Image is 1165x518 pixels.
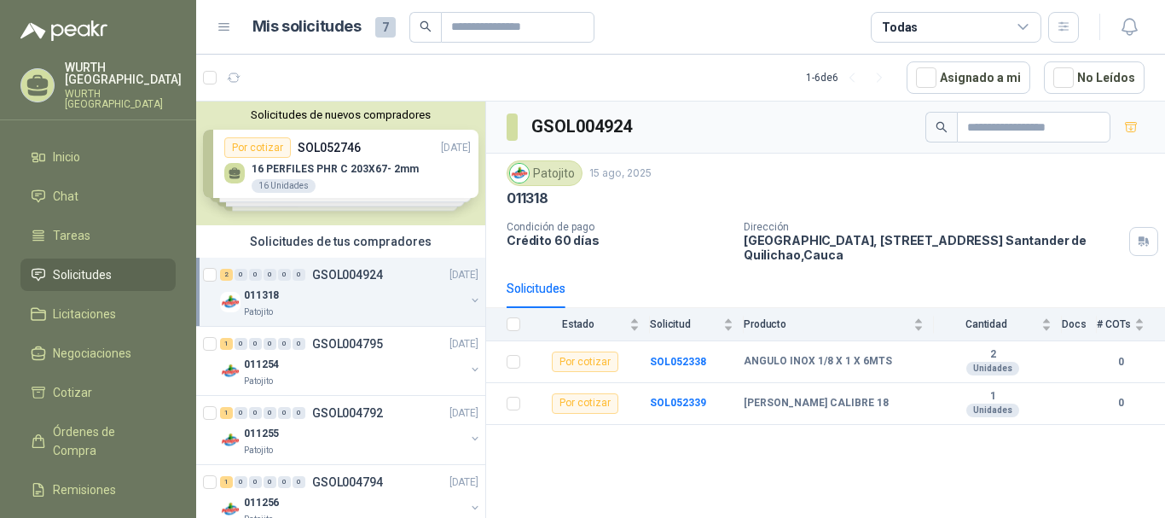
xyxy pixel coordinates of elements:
img: Company Logo [510,164,529,183]
div: Por cotizar [552,393,618,414]
a: 1 0 0 0 0 0 GSOL004795[DATE] Company Logo011254Patojito [220,334,482,388]
span: Negociaciones [53,344,131,363]
p: [DATE] [449,474,478,491]
p: Crédito 60 días [507,233,730,247]
div: 0 [235,476,247,488]
th: Cantidad [934,308,1062,341]
p: 011255 [244,426,279,442]
div: 0 [249,269,262,281]
p: Patojito [244,375,273,388]
p: [DATE] [449,405,478,422]
div: Por cotizar [552,352,618,372]
span: Solicitudes [53,265,112,284]
a: SOL052339 [650,397,706,409]
p: 011318 [507,189,548,207]
span: Tareas [53,226,90,245]
a: Órdenes de Compra [20,416,176,467]
div: 1 - 6 de 6 [806,64,893,91]
span: Remisiones [53,480,116,499]
a: 2 0 0 0 0 0 GSOL004924[DATE] Company Logo011318Patojito [220,265,482,319]
a: Licitaciones [20,298,176,330]
img: Company Logo [220,361,241,381]
span: Chat [53,187,78,206]
span: Producto [744,318,910,330]
div: Patojito [507,160,582,186]
a: Remisiones [20,474,176,506]
a: Solicitudes [20,259,176,291]
div: 0 [249,338,262,350]
button: No Leídos [1044,61,1145,94]
b: [PERSON_NAME] CALIBRE 18 [744,397,889,410]
a: Chat [20,180,176,212]
th: Estado [530,308,650,341]
p: 011254 [244,357,279,373]
th: Solicitud [650,308,744,341]
b: 2 [934,348,1052,362]
div: 0 [264,407,276,419]
th: # COTs [1097,308,1165,341]
div: 0 [235,269,247,281]
p: WURTH [GEOGRAPHIC_DATA] [65,89,182,109]
a: Cotizar [20,376,176,409]
button: Asignado a mi [907,61,1030,94]
p: [GEOGRAPHIC_DATA], [STREET_ADDRESS] Santander de Quilichao , Cauca [744,233,1122,262]
div: 2 [220,269,233,281]
div: 0 [264,338,276,350]
div: 1 [220,338,233,350]
div: Solicitudes de nuevos compradoresPor cotizarSOL052746[DATE] 16 PERFILES PHR C 203X67- 2mm16 Unida... [196,102,485,225]
span: Licitaciones [53,305,116,323]
div: Solicitudes [507,279,565,298]
h1: Mis solicitudes [252,15,362,39]
b: 1 [934,390,1052,404]
button: Solicitudes de nuevos compradores [203,108,478,121]
span: # COTs [1097,318,1131,330]
div: Solicitudes de tus compradores [196,225,485,258]
div: 0 [293,407,305,419]
b: ANGULO INOX 1/8 X 1 X 6MTS [744,355,892,369]
div: 0 [278,269,291,281]
p: Patojito [244,444,273,457]
img: Logo peakr [20,20,107,41]
div: 1 [220,476,233,488]
p: GSOL004792 [312,407,383,419]
p: Patojito [244,306,273,319]
div: 0 [235,407,247,419]
p: 011256 [244,495,279,511]
p: [DATE] [449,336,478,352]
span: Inicio [53,148,80,166]
div: 0 [293,269,305,281]
p: GSOL004795 [312,338,383,350]
p: WURTH [GEOGRAPHIC_DATA] [65,61,182,85]
p: 011318 [244,288,279,304]
span: search [420,20,432,32]
span: 7 [375,17,396,38]
div: 1 [220,407,233,419]
div: 0 [278,476,291,488]
div: 0 [278,338,291,350]
p: 15 ago, 2025 [589,166,652,182]
th: Docs [1062,308,1097,341]
span: Solicitud [650,318,720,330]
p: [DATE] [449,267,478,283]
div: 0 [293,476,305,488]
div: 0 [249,476,262,488]
div: 0 [264,269,276,281]
h3: GSOL004924 [531,113,635,140]
span: Cotizar [53,383,92,402]
span: Estado [530,318,626,330]
span: Órdenes de Compra [53,422,159,460]
div: Unidades [966,362,1019,375]
div: Unidades [966,404,1019,417]
a: Tareas [20,219,176,252]
th: Producto [744,308,934,341]
a: Inicio [20,141,176,173]
img: Company Logo [220,292,241,312]
span: search [936,121,948,133]
img: Company Logo [220,430,241,451]
b: 0 [1097,354,1145,370]
div: 0 [249,407,262,419]
span: Cantidad [934,318,1038,330]
b: SOL052338 [650,356,706,368]
div: 0 [264,476,276,488]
